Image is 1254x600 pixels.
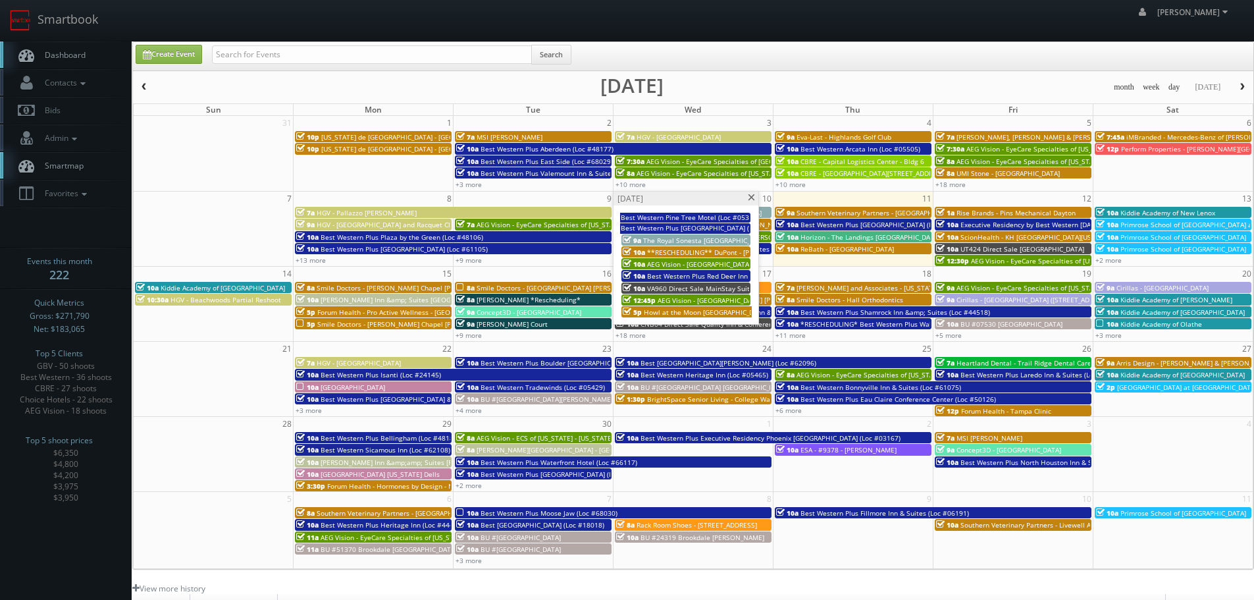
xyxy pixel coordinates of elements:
span: 7 [286,192,293,205]
span: 3:30p [296,481,325,491]
a: +10 more [615,180,646,189]
span: 9a [776,208,795,217]
span: Thu [845,104,860,115]
span: Southern Veterinary Partners - [GEOGRAPHIC_DATA] [317,508,480,518]
span: AEG Vision - EyeCare Specialties of [US_STATE] - Carolina Family Vision [956,157,1179,166]
a: +2 more [456,481,482,490]
span: 8a [776,370,795,379]
span: 10a [1096,208,1118,217]
span: 11a [296,545,319,554]
a: +2 more [1095,256,1122,265]
span: 8a [296,283,315,292]
span: 10a [623,248,645,257]
span: 10a [456,458,479,467]
span: 7a [936,433,954,443]
span: Smile Doctors - [PERSON_NAME] Chapel [PERSON_NAME] Orthodontic [317,319,537,329]
a: +13 more [296,256,326,265]
span: 10a [1096,370,1118,379]
span: 9a [1096,358,1114,368]
span: 10a [936,370,958,379]
span: 10a [456,383,479,392]
span: 10:30a [136,295,169,304]
a: +3 more [456,556,482,565]
span: Contacts [38,77,89,88]
span: AEG Vision - EyeCare Specialties of [US_STATE] – Cascade Family Eye Care [971,256,1203,265]
span: 8 [446,192,453,205]
span: ReBath - [GEOGRAPHIC_DATA] [800,244,894,254]
span: 3 [766,116,773,130]
span: Best Western Tradewinds (Loc #05429) [481,383,605,392]
span: 10a [776,244,798,254]
span: 4 [926,116,933,130]
span: Best Western Plus [GEOGRAPHIC_DATA] & Suites (Loc #61086) [321,395,516,404]
span: BU #24319 Brookdale [PERSON_NAME] [640,533,764,542]
span: 10a [616,433,639,443]
span: 10a [296,520,319,530]
span: CBRE - Capital Logistics Center - Bldg 6 [800,157,924,166]
span: 10a [776,395,798,404]
span: Cirillas - [GEOGRAPHIC_DATA] [1116,283,1209,292]
span: ESA - #9378 - [PERSON_NAME] [800,445,897,454]
span: 10a [296,433,319,443]
span: Best Western Arcata Inn (Loc #05505) [800,144,920,153]
a: +6 more [775,406,802,415]
span: 7a [616,132,635,142]
span: 10a [936,244,958,254]
span: Smartmap [38,160,84,171]
h2: [DATE] [600,79,664,92]
span: BU #[GEOGRAPHIC_DATA] [GEOGRAPHIC_DATA] [640,383,787,392]
span: *RESCHEDULING* Best Western Plus Waltham Boston (Loc #22009) [800,319,1015,329]
a: +3 more [1095,331,1122,340]
span: AEG Vision - [GEOGRAPHIC_DATA] - [PERSON_NAME] Cypress [658,296,846,305]
span: [PERSON_NAME][GEOGRAPHIC_DATA] - [GEOGRAPHIC_DATA] [477,445,664,454]
span: HGV - [GEOGRAPHIC_DATA] and Racquet Club [317,220,458,229]
span: UT424 Direct Sale [GEOGRAPHIC_DATA] [960,244,1084,254]
span: AEG Vision - EyeCare Specialties of [US_STATE] – Drs. [PERSON_NAME] and [PERSON_NAME]-Ost and Ass... [797,370,1184,379]
span: 9a [1096,283,1114,292]
span: Primrose School of [GEOGRAPHIC_DATA] [1120,232,1246,242]
span: BU #[GEOGRAPHIC_DATA] [481,545,561,554]
span: 11 [921,192,933,205]
span: 5 [1085,116,1093,130]
span: AEG Vision - [GEOGRAPHIC_DATA] - [PERSON_NAME][GEOGRAPHIC_DATA] [647,259,874,269]
span: [PERSON_NAME] Court [477,319,548,329]
span: Events this month [27,255,92,268]
span: Wed [685,104,701,115]
span: AEG Vision - EyeCare Specialties of [US_STATE] – [PERSON_NAME] Vision [966,144,1193,153]
span: 12p [936,406,959,416]
a: View more history [132,583,205,594]
a: +18 more [935,180,966,189]
span: 8a [936,169,954,178]
span: Best Western Plus Laredo Inn & Suites (Loc #44702) [960,370,1125,379]
a: +4 more [456,406,482,415]
span: Favorites [38,188,90,199]
span: Kiddie Academy of [PERSON_NAME] [1120,295,1232,304]
span: Best Western Plus Aberdeen (Loc #48177) [481,144,614,153]
span: 10a [456,520,479,530]
span: 6 [1245,116,1253,130]
span: Best Western Plus North Houston Inn & Suites (Loc #44475) [960,458,1151,467]
span: CBRE - [GEOGRAPHIC_DATA][STREET_ADDRESS][GEOGRAPHIC_DATA] [800,169,1011,178]
span: 10a [296,244,319,254]
a: +9 more [456,256,482,265]
span: 10a [616,533,639,542]
span: AEG Vision - EyeCare Specialties of [US_STATE] – [PERSON_NAME] EyeCare [321,533,554,542]
span: 12:45p [623,296,656,305]
span: AEG Vision - EyeCare Specialties of [US_STATE] – EyeCare in [GEOGRAPHIC_DATA] [477,220,731,229]
button: [DATE] [1190,79,1225,95]
span: BU #07530 [GEOGRAPHIC_DATA] [960,319,1062,329]
span: 10a [296,470,319,479]
span: Best Western Pine Tree Motel (Loc #05338) [621,213,759,222]
span: Dashboard [38,49,86,61]
span: 7a [456,220,475,229]
span: 9a [456,308,475,317]
span: 9a [936,295,954,304]
span: 7a [456,132,475,142]
button: week [1138,79,1164,95]
span: Best Western Plus East Side (Loc #68029) [481,157,613,166]
span: 13 [1241,192,1253,205]
span: 1:30p [616,395,645,404]
span: 20 [1241,267,1253,281]
span: Howl at the Moon [GEOGRAPHIC_DATA] [644,308,768,317]
span: Best Western Plus Waterfront Hotel (Loc #66117) [481,458,637,467]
